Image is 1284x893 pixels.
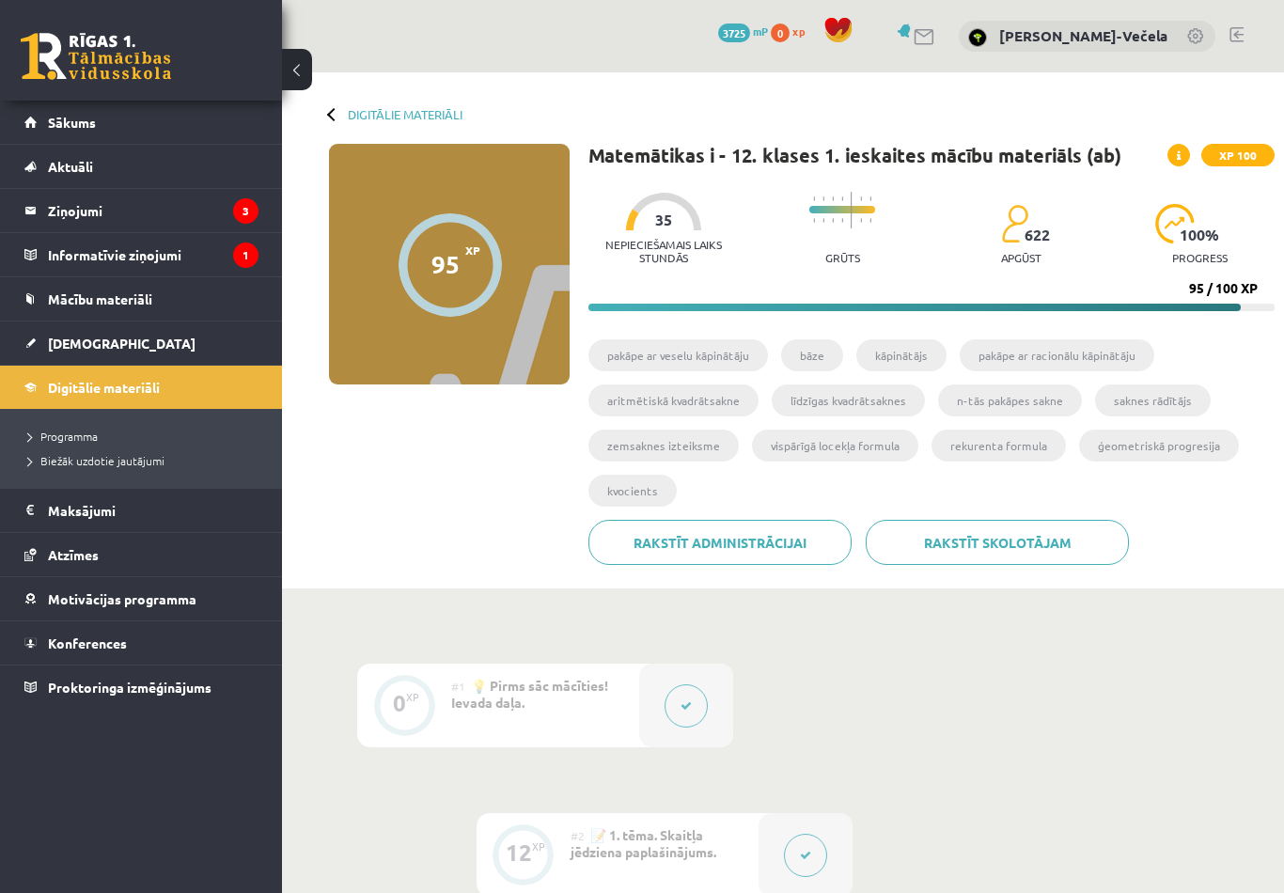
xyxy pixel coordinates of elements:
a: Maksājumi [24,489,258,532]
legend: Ziņojumi [48,189,258,232]
li: rekurenta formula [932,430,1066,462]
img: icon-long-line-d9ea69661e0d244f92f715978eff75569469978d946b2353a9bb055b3ed8787d.svg [851,192,853,228]
p: Grūts [825,251,860,264]
a: Rakstīt administrācijai [588,520,852,565]
a: 0 xp [771,23,814,39]
a: Proktoringa izmēģinājums [24,666,258,709]
li: līdzīgas kvadrātsaknes [772,384,925,416]
img: icon-short-line-57e1e144782c952c97e751825c79c345078a6d821885a25fce030b3d8c18986b.svg [860,218,862,223]
img: icon-short-line-57e1e144782c952c97e751825c79c345078a6d821885a25fce030b3d8c18986b.svg [860,196,862,201]
div: 95 [431,250,460,278]
a: Digitālie materiāli [24,366,258,409]
div: XP [532,841,545,852]
li: bāze [781,339,843,371]
p: progress [1172,251,1228,264]
a: Aktuāli [24,145,258,188]
h1: Matemātikas i - 12. klases 1. ieskaites mācību materiāls (ab) [588,144,1121,166]
a: Mācību materiāli [24,277,258,321]
img: icon-short-line-57e1e144782c952c97e751825c79c345078a6d821885a25fce030b3d8c18986b.svg [813,196,815,201]
img: Laura Avika-Večela [968,28,987,47]
a: Atzīmes [24,533,258,576]
img: icon-short-line-57e1e144782c952c97e751825c79c345078a6d821885a25fce030b3d8c18986b.svg [869,218,871,223]
a: [PERSON_NAME]-Večela [999,26,1167,45]
li: vispārīgā locekļa formula [752,430,918,462]
img: icon-short-line-57e1e144782c952c97e751825c79c345078a6d821885a25fce030b3d8c18986b.svg [841,218,843,223]
img: icon-short-line-57e1e144782c952c97e751825c79c345078a6d821885a25fce030b3d8c18986b.svg [822,218,824,223]
span: #2 [571,828,585,843]
a: [DEMOGRAPHIC_DATA] [24,321,258,365]
li: ģeometriskā progresija [1079,430,1239,462]
legend: Maksājumi [48,489,258,532]
a: Ziņojumi3 [24,189,258,232]
a: Biežāk uzdotie jautājumi [28,452,263,469]
span: Motivācijas programma [48,590,196,607]
a: Sākums [24,101,258,144]
img: icon-short-line-57e1e144782c952c97e751825c79c345078a6d821885a25fce030b3d8c18986b.svg [841,196,843,201]
div: 12 [506,844,532,861]
p: apgūst [1001,251,1041,264]
span: Proktoringa izmēģinājums [48,679,211,696]
a: Digitālie materiāli [348,107,462,121]
img: students-c634bb4e5e11cddfef0936a35e636f08e4e9abd3cc4e673bd6f9a4125e45ecb1.svg [1001,204,1028,243]
span: Programma [28,429,98,444]
legend: Informatīvie ziņojumi [48,233,258,276]
span: 622 [1025,227,1050,243]
span: Atzīmes [48,546,99,563]
li: aritmētiskā kvadrātsakne [588,384,759,416]
img: icon-short-line-57e1e144782c952c97e751825c79c345078a6d821885a25fce030b3d8c18986b.svg [822,196,824,201]
p: Nepieciešamais laiks stundās [588,238,739,264]
span: Aktuāli [48,158,93,175]
li: kvocients [588,475,677,507]
span: Biežāk uzdotie jautājumi [28,453,164,468]
span: 💡 Pirms sāc mācīties! Ievada daļa. [451,677,608,711]
span: 35 [655,211,672,228]
li: kāpinātājs [856,339,947,371]
a: 3725 mP [718,23,768,39]
span: Sākums [48,114,96,131]
a: Informatīvie ziņojumi1 [24,233,258,276]
img: icon-short-line-57e1e144782c952c97e751825c79c345078a6d821885a25fce030b3d8c18986b.svg [832,196,834,201]
a: Rakstīt skolotājam [866,520,1129,565]
span: XP 100 [1201,144,1275,166]
span: #1 [451,679,465,694]
img: icon-progress-161ccf0a02000e728c5f80fcf4c31c7af3da0e1684b2b1d7c360e028c24a22f1.svg [1155,204,1196,243]
span: 100 % [1180,227,1220,243]
li: pakāpe ar veselu kāpinātāju [588,339,768,371]
i: 1 [233,243,258,268]
span: Mācību materiāli [48,290,152,307]
div: XP [406,692,419,702]
li: saknes rādītājs [1095,384,1211,416]
a: Programma [28,428,263,445]
i: 3 [233,198,258,224]
span: 3725 [718,23,750,42]
a: Konferences [24,621,258,665]
span: mP [753,23,768,39]
li: n-tās pakāpes sakne [938,384,1082,416]
img: icon-short-line-57e1e144782c952c97e751825c79c345078a6d821885a25fce030b3d8c18986b.svg [813,218,815,223]
span: Digitālie materiāli [48,379,160,396]
span: 📝 1. tēma. Skaitļa jēdziena paplašinājums. [571,826,716,860]
a: Motivācijas programma [24,577,258,620]
li: zemsaknes izteiksme [588,430,739,462]
img: icon-short-line-57e1e144782c952c97e751825c79c345078a6d821885a25fce030b3d8c18986b.svg [869,196,871,201]
a: Rīgas 1. Tālmācības vidusskola [21,33,171,80]
span: Konferences [48,634,127,651]
span: 0 [771,23,790,42]
span: XP [465,243,480,257]
li: pakāpe ar racionālu kāpinātāju [960,339,1154,371]
span: [DEMOGRAPHIC_DATA] [48,335,196,352]
img: icon-short-line-57e1e144782c952c97e751825c79c345078a6d821885a25fce030b3d8c18986b.svg [832,218,834,223]
div: 0 [393,695,406,712]
span: xp [792,23,805,39]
